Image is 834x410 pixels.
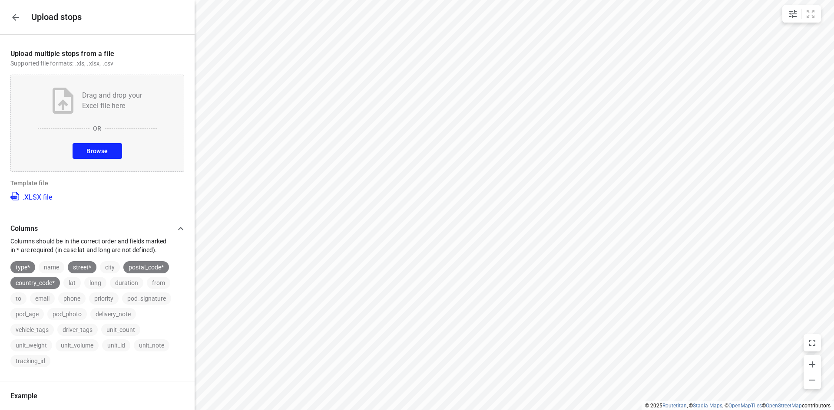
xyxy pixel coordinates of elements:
[134,342,169,349] span: unit_note
[662,403,687,409] a: Routetitan
[30,295,55,302] span: email
[147,279,170,286] span: from
[10,179,184,187] p: Template file
[10,59,184,68] p: Supported file formats: .xls, .xlsx, .csv
[10,220,184,254] div: ColumnsColumns should be in the correct order and fields marked in * are required (in case lat an...
[86,146,108,157] span: Browse
[10,311,44,318] span: pod_age
[10,326,54,333] span: vehicle_tags
[123,264,169,271] span: postal_code*
[57,326,98,333] span: driver_tags
[47,311,87,318] span: pod_photo
[101,326,140,333] span: unit_count
[53,88,73,114] img: Upload file
[82,90,142,111] p: Drag and drop your Excel file here
[10,358,50,364] span: tracking_id
[100,264,120,271] span: city
[784,5,801,23] button: Map settings
[110,279,143,286] span: duration
[10,191,21,201] img: XLSX
[645,403,831,409] li: © 2025 , © , © © contributors
[10,264,35,271] span: type*
[10,237,172,254] p: Columns should be in the correct order and fields marked in * are required (in case lat and long ...
[693,403,722,409] a: Stadia Maps
[766,403,802,409] a: OpenStreetMap
[10,392,184,400] p: Example
[10,295,26,302] span: to
[10,49,184,59] p: Upload multiple stops from a file
[102,342,130,349] span: unit_id
[93,124,101,133] p: OR
[89,295,119,302] span: priority
[10,224,172,233] p: Columns
[58,295,86,302] span: phone
[10,342,52,349] span: unit_weight
[84,279,106,286] span: long
[10,254,184,367] div: ColumnsColumns should be in the correct order and fields marked in * are required (in case lat an...
[31,12,82,22] h5: Upload stops
[10,191,52,201] a: .XLSX file
[90,311,136,318] span: delivery_note
[10,279,60,286] span: country_code*
[56,342,99,349] span: unit_volume
[63,279,81,286] span: lat
[73,143,122,159] button: Browse
[728,403,762,409] a: OpenMapTiles
[122,295,171,302] span: pod_signature
[39,264,64,271] span: name
[68,264,96,271] span: street*
[782,5,821,23] div: small contained button group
